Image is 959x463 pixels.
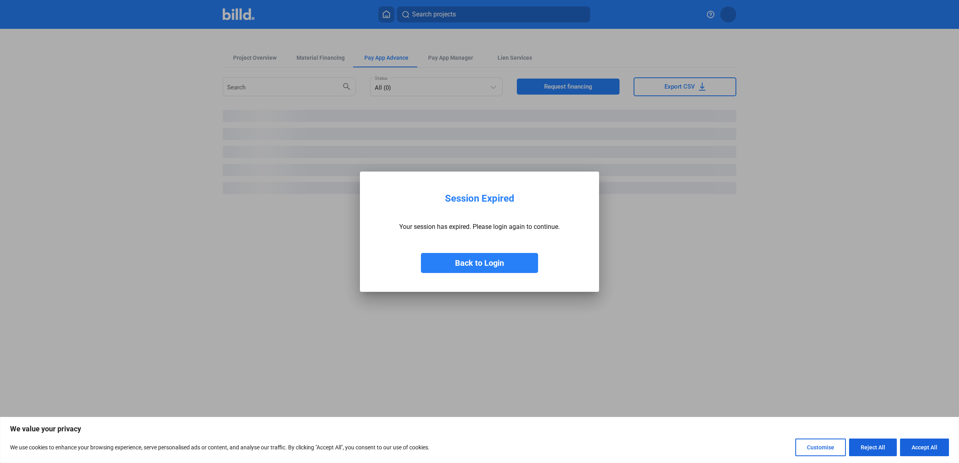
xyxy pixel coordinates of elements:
button: Reject All [849,439,897,456]
div: Session Expired [445,193,514,204]
p: We use cookies to enhance your browsing experience, serve personalised ads or content, and analys... [10,443,430,452]
p: Your session has expired. Please login again to continue. [399,223,560,230]
p: We value your privacy [10,424,949,434]
button: Back to Login [421,253,538,273]
button: Accept All [900,439,949,456]
button: Customise [795,439,846,456]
